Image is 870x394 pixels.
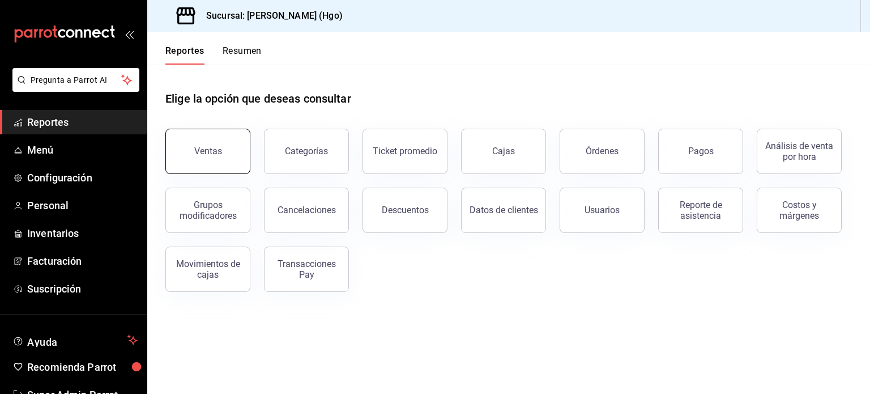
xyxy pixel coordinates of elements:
[27,198,138,213] span: Personal
[492,146,515,156] div: Cajas
[12,68,139,92] button: Pregunta a Parrot AI
[31,74,122,86] span: Pregunta a Parrot AI
[560,129,645,174] button: Órdenes
[264,188,349,233] button: Cancelaciones
[27,142,138,158] span: Menú
[173,200,243,221] div: Grupos modificadores
[165,188,250,233] button: Grupos modificadores
[658,188,743,233] button: Reporte de asistencia
[27,115,138,130] span: Reportes
[461,129,546,174] button: Cajas
[658,129,743,174] button: Pagos
[688,146,714,156] div: Pagos
[27,170,138,185] span: Configuración
[8,82,139,94] a: Pregunta a Parrot AI
[764,141,834,162] div: Análisis de venta por hora
[461,188,546,233] button: Datos de clientes
[586,146,619,156] div: Órdenes
[27,359,138,375] span: Recomienda Parrot
[173,259,243,280] div: Movimientos de cajas
[362,188,447,233] button: Descuentos
[27,333,123,347] span: Ayuda
[125,29,134,39] button: open_drawer_menu
[165,45,262,65] div: navigation tabs
[27,253,138,269] span: Facturación
[271,259,342,280] div: Transacciones Pay
[560,188,645,233] button: Usuarios
[757,188,842,233] button: Costos y márgenes
[27,226,138,241] span: Inventarios
[165,247,250,292] button: Movimientos de cajas
[264,129,349,174] button: Categorías
[165,90,351,107] h1: Elige la opción que deseas consultar
[264,247,349,292] button: Transacciones Pay
[165,129,250,174] button: Ventas
[585,205,620,215] div: Usuarios
[373,146,437,156] div: Ticket promedio
[278,205,336,215] div: Cancelaciones
[27,281,138,296] span: Suscripción
[194,146,222,156] div: Ventas
[470,205,538,215] div: Datos de clientes
[666,200,736,221] div: Reporte de asistencia
[764,200,834,221] div: Costos y márgenes
[197,9,343,23] h3: Sucursal: [PERSON_NAME] (Hgo)
[165,45,204,65] button: Reportes
[362,129,447,174] button: Ticket promedio
[382,205,429,215] div: Descuentos
[757,129,842,174] button: Análisis de venta por hora
[223,45,262,65] button: Resumen
[285,146,328,156] div: Categorías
